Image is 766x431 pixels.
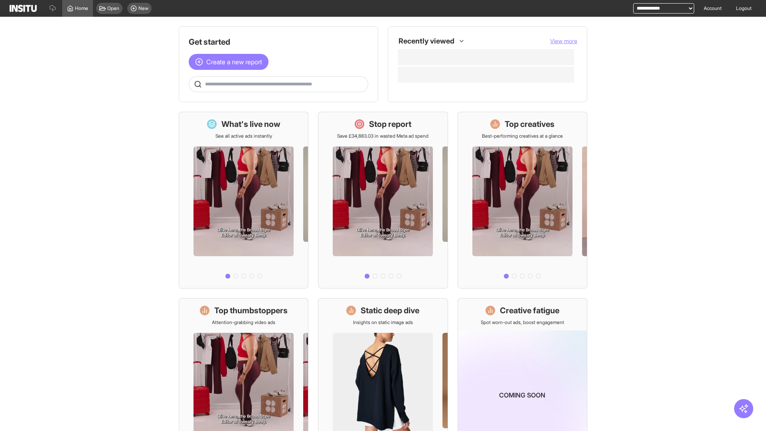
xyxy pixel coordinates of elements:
[482,133,563,139] p: Best-performing creatives at a glance
[505,119,555,130] h1: Top creatives
[337,133,428,139] p: Save £34,883.03 in wasted Meta ad spend
[369,119,411,130] h1: Stop report
[138,5,148,12] span: New
[318,112,448,289] a: Stop reportSave £34,883.03 in wasted Meta ad spend
[189,54,268,70] button: Create a new report
[353,319,413,326] p: Insights on static image ads
[189,36,368,47] h1: Get started
[550,37,577,45] button: View more
[214,305,288,316] h1: Top thumbstoppers
[75,5,88,12] span: Home
[361,305,419,316] h1: Static deep dive
[10,5,37,12] img: Logo
[221,119,280,130] h1: What's live now
[458,112,587,289] a: Top creativesBest-performing creatives at a glance
[107,5,119,12] span: Open
[212,319,275,326] p: Attention-grabbing video ads
[206,57,262,67] span: Create a new report
[215,133,272,139] p: See all active ads instantly
[179,112,308,289] a: What's live nowSee all active ads instantly
[550,38,577,44] span: View more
